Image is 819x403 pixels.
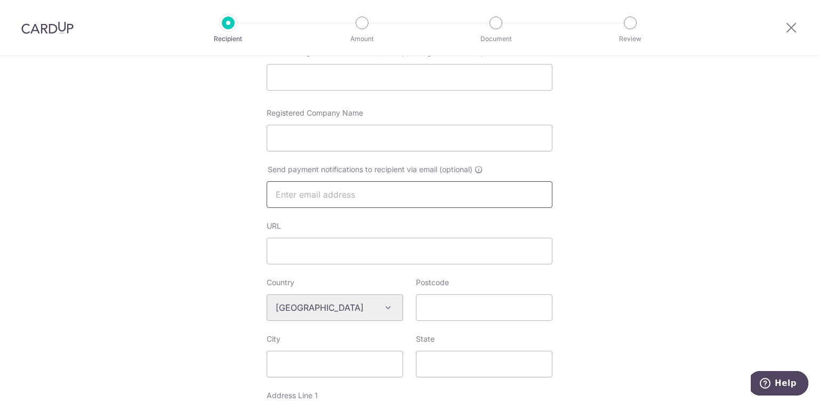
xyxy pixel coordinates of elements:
span: Help [24,7,46,17]
label: State [416,334,435,344]
p: Document [456,34,535,44]
input: Enter email address [267,181,552,208]
span: Registered Company Name [267,108,363,117]
label: Country [267,277,294,288]
span: Send payment notifications to recipient via email (optional) [268,164,472,175]
label: URL [267,221,281,231]
label: City [267,334,280,344]
img: CardUp [21,21,74,34]
label: Address Line 1 [267,390,318,401]
p: Review [591,34,670,44]
label: Postcode [416,277,449,288]
iframe: Opens a widget where you can find more information [751,371,808,398]
p: Amount [323,34,402,44]
p: Recipient [189,34,268,44]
